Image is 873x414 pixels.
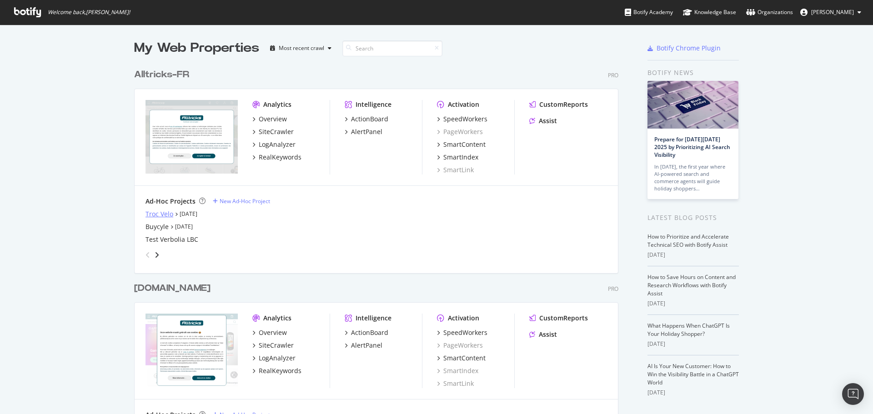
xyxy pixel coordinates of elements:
[345,115,388,124] a: ActionBoard
[342,40,442,56] input: Search
[539,330,557,339] div: Assist
[345,341,382,350] a: AlertPanel
[654,135,730,159] a: Prepare for [DATE][DATE] 2025 by Prioritizing AI Search Visibility
[259,328,287,337] div: Overview
[259,140,296,149] div: LogAnalyzer
[842,383,864,405] div: Open Intercom Messenger
[437,379,474,388] a: SmartLink
[437,328,487,337] a: SpeedWorkers
[647,340,739,348] div: [DATE]
[746,8,793,17] div: Organizations
[220,197,270,205] div: New Ad-Hoc Project
[647,322,730,338] a: What Happens When ChatGPT Is Your Holiday Shopper?
[259,366,301,375] div: RealKeywords
[647,81,738,129] img: Prepare for Black Friday 2025 by Prioritizing AI Search Visibility
[252,354,296,363] a: LogAnalyzer
[437,153,478,162] a: SmartIndex
[351,341,382,350] div: AlertPanel
[345,328,388,337] a: ActionBoard
[448,314,479,323] div: Activation
[647,44,721,53] a: Botify Chrome Plugin
[252,341,294,350] a: SiteCrawler
[134,68,189,81] div: Alltricks-FR
[356,100,391,109] div: Intelligence
[345,127,382,136] a: AlertPanel
[437,165,474,175] a: SmartLink
[180,210,197,218] a: [DATE]
[259,153,301,162] div: RealKeywords
[647,68,739,78] div: Botify news
[529,314,588,323] a: CustomReports
[437,127,483,136] a: PageWorkers
[175,223,193,230] a: [DATE]
[266,41,335,55] button: Most recent crawl
[647,251,739,259] div: [DATE]
[252,153,301,162] a: RealKeywords
[145,222,169,231] a: Buycyle
[647,299,739,308] div: [DATE]
[437,354,486,363] a: SmartContent
[437,341,483,350] a: PageWorkers
[48,9,130,16] span: Welcome back, [PERSON_NAME] !
[351,115,388,124] div: ActionBoard
[657,44,721,53] div: Botify Chrome Plugin
[443,354,486,363] div: SmartContent
[608,285,618,293] div: Pro
[263,314,291,323] div: Analytics
[351,328,388,337] div: ActionBoard
[443,328,487,337] div: SpeedWorkers
[811,8,854,16] span: Antonin Anger
[134,282,214,295] a: [DOMAIN_NAME]
[252,328,287,337] a: Overview
[529,100,588,109] a: CustomReports
[259,341,294,350] div: SiteCrawler
[437,366,478,375] a: SmartIndex
[263,100,291,109] div: Analytics
[437,115,487,124] a: SpeedWorkers
[443,115,487,124] div: SpeedWorkers
[443,140,486,149] div: SmartContent
[134,68,193,81] a: Alltricks-FR
[252,115,287,124] a: Overview
[625,8,673,17] div: Botify Academy
[259,354,296,363] div: LogAnalyzer
[252,140,296,149] a: LogAnalyzer
[793,5,868,20] button: [PERSON_NAME]
[213,197,270,205] a: New Ad-Hoc Project
[529,116,557,125] a: Assist
[443,153,478,162] div: SmartIndex
[142,248,154,262] div: angle-left
[134,39,259,57] div: My Web Properties
[539,116,557,125] div: Assist
[145,100,238,174] img: alltricks.fr
[437,140,486,149] a: SmartContent
[252,127,294,136] a: SiteCrawler
[145,235,198,244] a: Test Verbolia LBC
[539,100,588,109] div: CustomReports
[252,366,301,375] a: RealKeywords
[145,314,238,387] img: alltricks.nl
[539,314,588,323] div: CustomReports
[351,127,382,136] div: AlertPanel
[647,233,729,249] a: How to Prioritize and Accelerate Technical SEO with Botify Assist
[647,362,739,386] a: AI Is Your New Customer: How to Win the Visibility Battle in a ChatGPT World
[529,330,557,339] a: Assist
[647,389,739,397] div: [DATE]
[683,8,736,17] div: Knowledge Base
[654,163,732,192] div: In [DATE], the first year where AI-powered search and commerce agents will guide holiday shoppers…
[647,213,739,223] div: Latest Blog Posts
[259,127,294,136] div: SiteCrawler
[356,314,391,323] div: Intelligence
[154,250,160,259] div: angle-right
[145,209,173,219] a: Troc Velo
[145,197,196,206] div: Ad-Hoc Projects
[259,115,287,124] div: Overview
[608,71,618,79] div: Pro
